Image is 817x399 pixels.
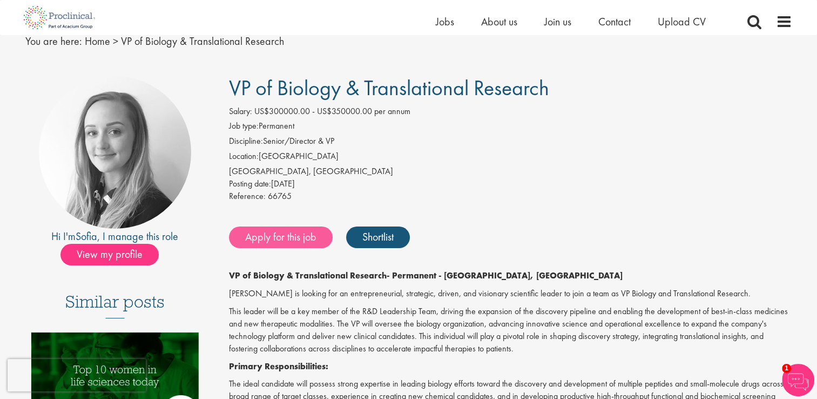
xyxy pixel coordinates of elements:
p: This leader will be a key member of the R&D Leadership Team, driving the expansion of the discove... [229,305,792,355]
div: [DATE] [229,178,792,190]
li: [GEOGRAPHIC_DATA] [229,150,792,165]
li: Senior/Director & VP [229,135,792,150]
label: Salary: [229,105,252,118]
label: Location: [229,150,259,163]
a: Join us [544,15,571,29]
label: Discipline: [229,135,263,148]
img: Chatbot [782,364,814,396]
a: Apply for this job [229,227,333,248]
div: [GEOGRAPHIC_DATA], [GEOGRAPHIC_DATA] [229,165,792,178]
span: Posting date: [229,178,271,189]
strong: Primary Responsibilities: [229,361,328,372]
p: [PERSON_NAME] is looking for an entrepreneurial, strategic, driven, and visionary scientific lead... [229,288,792,300]
img: imeage of recruiter Sofia Amark [39,76,191,229]
span: VP of Biology & Translational Research [121,34,284,48]
a: Upload CV [658,15,706,29]
iframe: reCAPTCHA [8,359,146,391]
a: Shortlist [346,227,410,248]
a: Contact [598,15,631,29]
a: breadcrumb link [85,34,110,48]
span: View my profile [60,244,159,265]
span: VP of Biology & Translational Research [229,74,549,102]
li: Permanent [229,120,792,135]
h3: Similar posts [65,292,165,318]
span: 66765 [268,190,292,202]
span: 1 [782,364,791,373]
label: Job type: [229,120,259,132]
strong: VP of Biology & Translational Research [229,270,387,281]
a: About us [481,15,517,29]
div: Hi I'm , I manage this role [25,229,205,244]
label: Reference: [229,190,266,203]
a: Jobs [436,15,454,29]
span: > [113,34,118,48]
span: US$300000.00 - US$350000.00 per annum [254,105,410,117]
a: Sofia [76,229,97,243]
strong: - Permanent - [GEOGRAPHIC_DATA], [GEOGRAPHIC_DATA] [387,270,623,281]
span: You are here: [25,34,82,48]
a: View my profile [60,246,170,260]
